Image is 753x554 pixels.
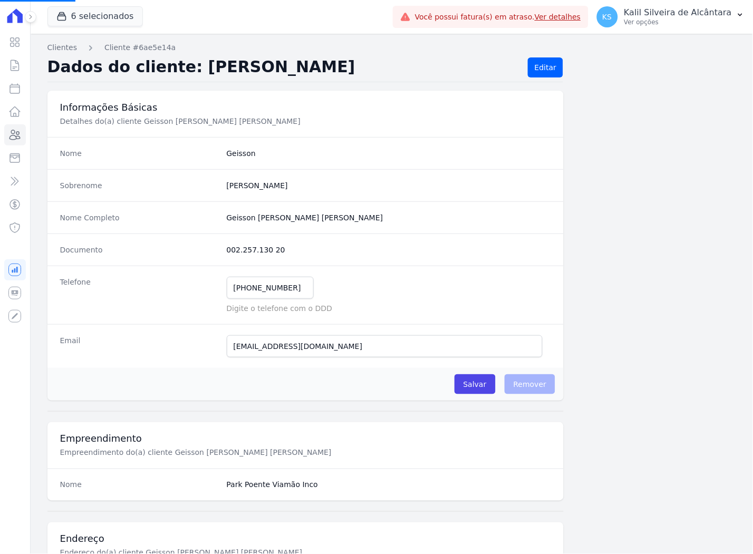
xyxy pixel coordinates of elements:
[60,245,218,255] dt: Documento
[60,533,552,546] h3: Endereço
[47,57,519,77] h2: Dados do cliente: [PERSON_NAME]
[47,42,736,53] nav: Breadcrumb
[227,480,552,490] dd: Park Poente Viamão Inco
[60,116,414,127] p: Detalhes do(a) cliente Geisson [PERSON_NAME] [PERSON_NAME]
[227,212,552,223] dd: Geisson [PERSON_NAME] [PERSON_NAME]
[60,277,218,314] dt: Telefone
[60,433,552,445] h3: Empreendimento
[60,180,218,191] dt: Sobrenome
[60,101,552,114] h3: Informações Básicas
[227,148,552,159] dd: Geisson
[505,374,556,394] span: Remover
[60,480,218,490] dt: Nome
[624,18,732,26] p: Ver opções
[227,303,552,314] p: Digite o telefone com o DDD
[588,2,753,32] button: KS Kalil Silveira de Alcântara Ver opções
[603,13,612,21] span: KS
[227,180,552,191] dd: [PERSON_NAME]
[47,6,143,26] button: 6 selecionados
[535,13,581,21] a: Ver detalhes
[60,448,414,458] p: Empreendimento do(a) cliente Geisson [PERSON_NAME] [PERSON_NAME]
[415,12,581,23] span: Você possui fatura(s) em atraso.
[60,335,218,357] dt: Email
[60,212,218,223] dt: Nome Completo
[624,7,732,18] p: Kalil Silveira de Alcântara
[227,245,552,255] dd: 002.257.130 20
[528,57,563,77] a: Editar
[455,374,496,394] input: Salvar
[47,42,77,53] a: Clientes
[104,42,176,53] a: Cliente #6ae5e14a
[60,148,218,159] dt: Nome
